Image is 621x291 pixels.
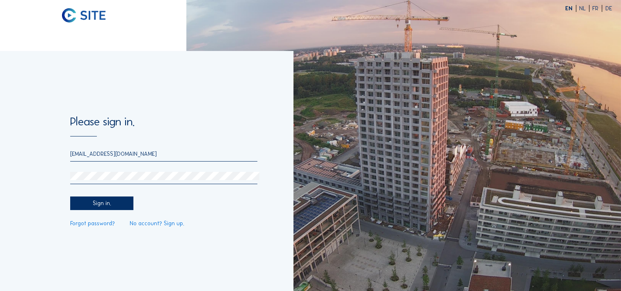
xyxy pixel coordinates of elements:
div: Please sign in. [70,116,257,136]
div: DE [605,6,612,12]
div: FR [592,6,602,12]
a: No account? Sign up. [130,221,184,226]
div: EN [565,6,576,12]
img: C-SITE logo [62,8,105,23]
div: NL [579,6,589,12]
div: Sign in. [70,196,133,210]
input: Email [70,150,257,157]
a: Forgot password? [70,221,115,226]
